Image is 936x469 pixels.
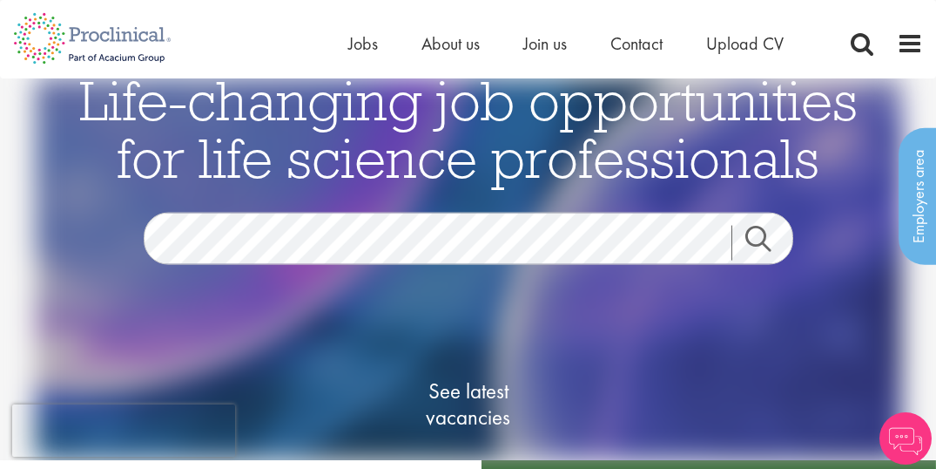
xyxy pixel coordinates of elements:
[879,412,932,465] img: Chatbot
[706,32,784,55] a: Upload CV
[381,377,556,430] span: See latest vacancies
[348,32,378,55] a: Jobs
[731,225,806,260] a: Job search submit button
[610,32,663,55] a: Contact
[421,32,480,55] a: About us
[79,65,858,192] span: Life-changing job opportunities for life science professionals
[12,404,235,457] iframe: reCAPTCHA
[523,32,567,55] a: Join us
